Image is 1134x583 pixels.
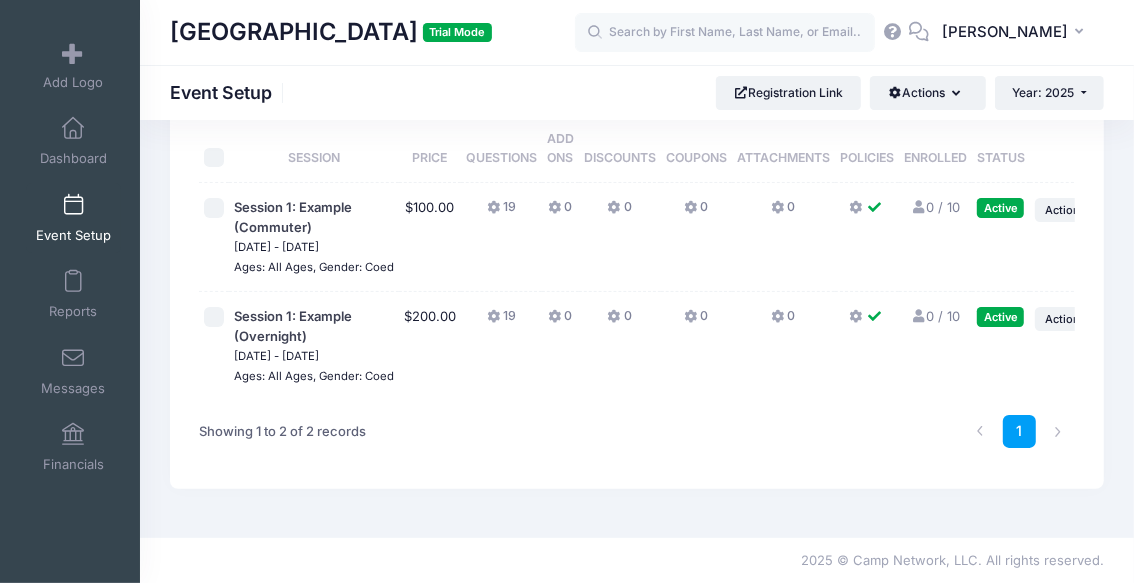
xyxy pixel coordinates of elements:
span: Messages [41,380,105,397]
th: Attachments [732,115,835,183]
span: Dashboard [40,151,107,168]
span: Attachments [737,150,830,165]
span: Reports [49,304,97,321]
a: 0 / 10 [910,308,960,324]
td: $100.00 [399,183,461,292]
th: Price [399,115,461,183]
small: Ages: All Ages, Gender: Coed [234,369,394,383]
span: Year: 2025 [1013,85,1075,100]
span: Trial Mode [423,23,492,42]
a: 0 / 10 [910,199,960,215]
th: Policies [835,115,899,183]
button: 0 [548,198,572,227]
span: [PERSON_NAME] [942,21,1068,43]
button: 0 [608,198,632,227]
th: Questions [461,115,542,183]
a: Add Logo [26,30,121,100]
button: 0 [548,307,572,336]
h1: Event Setup [170,82,289,103]
button: [PERSON_NAME] [929,10,1104,56]
a: Registration Link [716,76,861,110]
span: Policies [840,150,894,165]
th: Session [229,115,399,183]
span: Event Setup [36,227,111,244]
a: Event Setup [26,183,121,253]
button: Actions [870,76,985,110]
a: 1 [1003,415,1036,448]
th: Status [972,115,1030,183]
small: Ages: All Ages, Gender: Coed [234,260,394,274]
button: 0 [771,307,795,336]
h1: [GEOGRAPHIC_DATA] [170,10,492,56]
th: Discounts [579,115,661,183]
span: Add Logo [43,74,103,91]
span: Session 1: Example (Commuter) [234,199,352,235]
th: Coupons [661,115,732,183]
button: 0 [771,198,795,227]
td: $200.00 [399,292,461,400]
th: Enrolled [899,115,972,183]
button: Year: 2025 [995,76,1104,110]
a: Reports [26,259,121,329]
button: Action [1035,198,1105,222]
span: Questions [466,150,537,165]
a: Dashboard [26,106,121,176]
span: Action [1045,312,1080,326]
th: Add Ons [542,115,579,183]
small: [DATE] - [DATE] [234,349,319,363]
span: Action [1045,203,1080,217]
div: Active [977,198,1024,217]
button: 19 [487,198,516,227]
small: [DATE] - [DATE] [234,240,319,254]
button: 0 [684,307,708,336]
span: Discounts [584,150,656,165]
button: 0 [608,307,632,336]
span: Financials [43,457,104,474]
button: 0 [684,198,708,227]
span: 2025 © Camp Network, LLC. All rights reserved. [801,552,1104,568]
button: Action [1035,307,1105,331]
a: Financials [26,412,121,482]
div: Showing 1 to 2 of 2 records [199,409,366,455]
span: Session 1: Example (Overnight) [234,308,352,344]
button: 19 [487,307,516,336]
span: Coupons [666,150,727,165]
span: Add Ons [547,131,574,165]
a: Messages [26,336,121,406]
input: Search by First Name, Last Name, or Email... [575,13,875,53]
div: Active [977,307,1024,326]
